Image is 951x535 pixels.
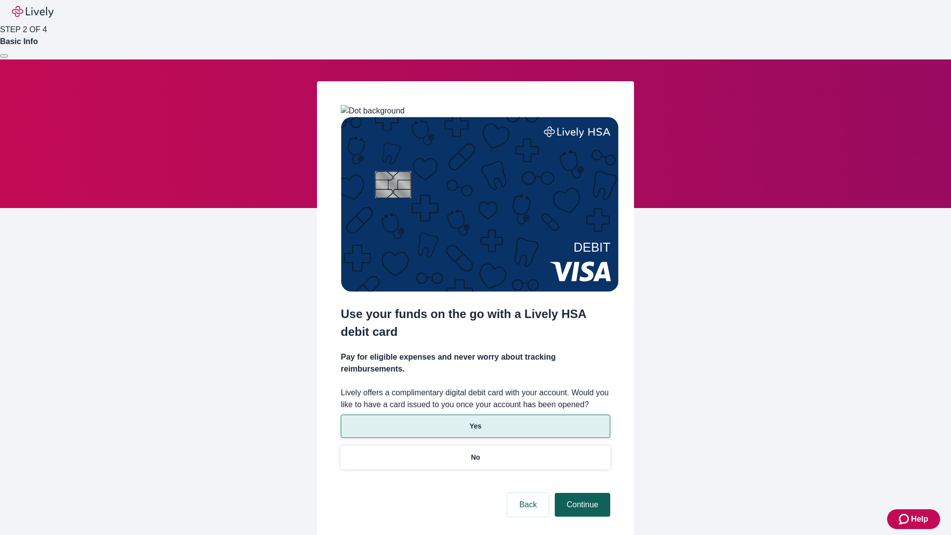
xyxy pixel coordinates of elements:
[507,493,549,517] button: Back
[341,351,610,375] h4: Pay for eligible expenses and never worry about tracking reimbursements.
[899,513,911,525] svg: Zendesk support icon
[341,117,619,292] img: Debit card
[470,421,481,431] p: Yes
[12,6,53,18] img: Lively
[341,446,610,469] button: No
[341,305,610,341] h2: Use your funds on the go with a Lively HSA debit card
[341,387,610,411] label: Lively offers a complimentary digital debit card with your account. Would you like to have a card...
[341,105,405,117] img: Dot background
[555,493,610,517] button: Continue
[887,509,940,529] button: Zendesk support iconHelp
[911,513,928,525] span: Help
[471,452,480,463] p: No
[341,415,610,438] button: Yes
